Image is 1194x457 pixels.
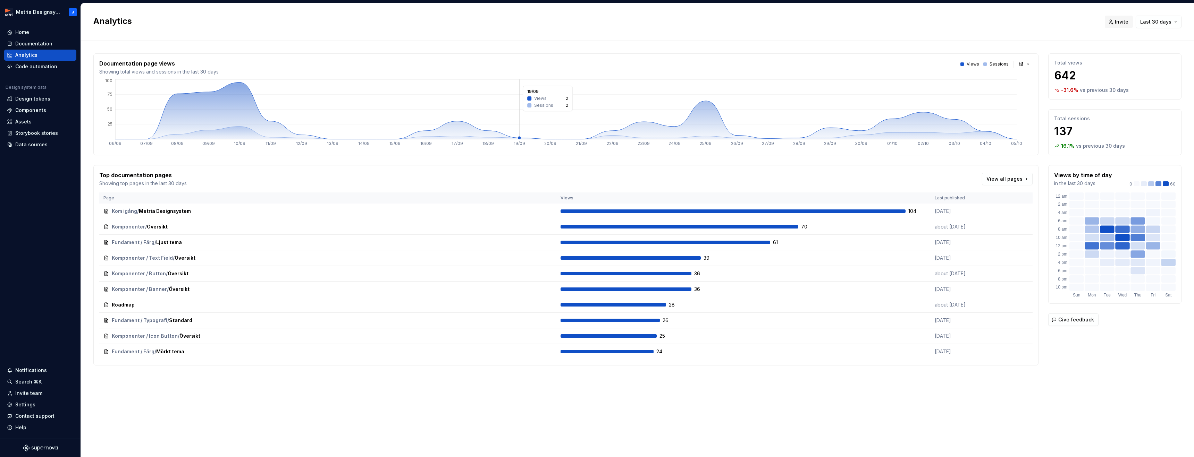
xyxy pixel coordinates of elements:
button: Search ⌘K [4,376,76,387]
a: Data sources [4,139,76,150]
span: / [178,333,179,339]
span: 25 [659,333,678,339]
a: Storybook stories [4,128,76,139]
span: / [166,270,168,277]
div: Contact support [15,413,54,420]
button: Invite [1105,16,1133,28]
span: / [137,208,139,215]
span: Last 30 days [1140,18,1171,25]
div: Metria Designsystem [16,9,60,16]
span: Kom igång [112,208,137,215]
p: [DATE] [935,239,987,246]
tspan: 26/09 [731,141,743,146]
span: Översikt [169,286,190,293]
a: Code automation [4,61,76,72]
div: Documentation [15,40,52,47]
p: Top documentation pages [99,171,187,179]
p: Sessions [990,61,1009,67]
tspan: 04/10 [980,141,991,146]
p: about [DATE] [935,301,987,308]
p: in the last 30 days [1054,180,1112,187]
tspan: 20/09 [544,141,556,146]
p: 642 [1054,69,1176,83]
tspan: 50 [107,106,112,112]
text: 10 pm [1056,285,1067,290]
p: -31.6 % [1061,87,1078,94]
span: Fundament / Färg [112,239,154,246]
p: Total views [1054,59,1176,66]
tspan: 01/10 [887,141,898,146]
tspan: 23/09 [638,141,650,146]
a: Design tokens [4,93,76,104]
p: 16.1 % [1061,143,1075,149]
span: Komponenter / Icon Button [112,333,178,339]
span: Komponenter / Banner [112,286,167,293]
p: 137 [1054,124,1176,138]
span: Standard [169,317,192,324]
span: Mörkt tema [156,348,184,355]
a: Components [4,105,76,116]
p: 0 [1129,181,1132,187]
span: Fundament / Färg [112,348,154,355]
tspan: 06/09 [109,141,121,146]
span: 28 [669,301,687,308]
div: Notifications [15,367,47,374]
p: [DATE] [935,348,987,355]
span: Översikt [175,255,195,261]
text: 8 pm [1058,277,1067,282]
span: 36 [694,270,712,277]
tspan: 07/09 [140,141,153,146]
img: fcc7d103-c4a6-47df-856c-21dae8b51a16.png [5,8,13,16]
span: / [173,255,175,261]
tspan: 25 [108,121,112,127]
span: Ljust tema [156,239,182,246]
tspan: 12/09 [296,141,307,146]
div: Settings [15,401,35,408]
p: Showing total views and sessions in the last 30 days [99,68,219,75]
span: 36 [694,286,712,293]
div: Storybook stories [15,130,58,137]
span: 26 [663,317,681,324]
svg: Supernova Logo [23,445,58,451]
a: Assets [4,116,76,127]
span: Översikt [168,270,188,277]
span: / [167,317,169,324]
span: / [154,348,156,355]
p: Total sessions [1054,115,1176,122]
tspan: 28/09 [793,141,805,146]
p: about [DATE] [935,223,987,230]
text: 6 pm [1058,268,1067,273]
tspan: 11/09 [266,141,276,146]
span: Give feedback [1058,316,1094,323]
button: Metria DesignsystemJ [1,5,79,19]
tspan: 09/09 [202,141,215,146]
span: Invite [1115,18,1128,25]
text: 6 am [1058,218,1067,223]
tspan: 08/09 [171,141,184,146]
span: Roadmap [112,301,135,308]
div: Help [15,424,26,431]
a: Invite team [4,388,76,399]
p: [DATE] [935,255,987,261]
tspan: 30/09 [855,141,867,146]
div: Design tokens [15,95,50,102]
div: Invite team [15,390,42,397]
tspan: 22/09 [607,141,619,146]
span: Komponenter / Button [112,270,166,277]
div: Code automation [15,63,57,70]
tspan: 02/10 [918,141,929,146]
text: 10 am [1056,235,1067,240]
text: 2 pm [1058,252,1067,257]
text: Thu [1134,293,1142,298]
div: J [72,9,74,15]
text: 12 am [1056,194,1067,199]
a: Analytics [4,50,76,61]
tspan: 27/09 [762,141,774,146]
tspan: 75 [107,92,112,97]
p: [DATE] [935,208,987,215]
div: Analytics [15,52,37,59]
span: View all pages [986,175,1023,182]
span: / [154,239,156,246]
p: [DATE] [935,317,987,324]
